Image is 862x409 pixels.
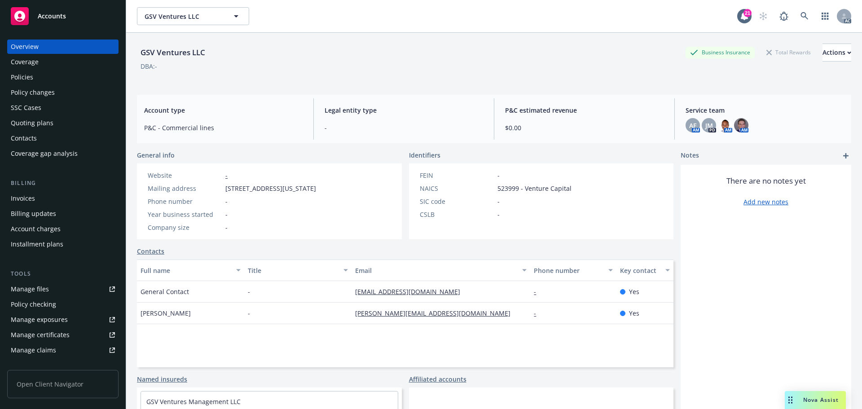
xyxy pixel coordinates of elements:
[816,7,834,25] a: Switch app
[137,259,244,281] button: Full name
[534,266,603,275] div: Phone number
[7,116,119,130] a: Quoting plans
[743,197,788,207] a: Add new notes
[7,343,119,357] a: Manage claims
[743,9,752,17] div: 21
[7,70,119,84] a: Policies
[11,343,56,357] div: Manage claims
[681,150,699,161] span: Notes
[11,55,39,69] div: Coverage
[497,210,500,219] span: -
[148,210,222,219] div: Year business started
[785,391,846,409] button: Nova Assist
[7,85,119,100] a: Policy changes
[11,237,63,251] div: Installment plans
[734,118,748,132] img: photo
[11,101,41,115] div: SSC Cases
[718,118,732,132] img: photo
[420,184,494,193] div: NAICS
[616,259,673,281] button: Key contact
[497,171,500,180] span: -
[420,197,494,206] div: SIC code
[840,150,851,161] a: add
[11,70,33,84] div: Policies
[7,282,119,296] a: Manage files
[629,308,639,318] span: Yes
[144,123,303,132] span: P&C - Commercial lines
[629,287,639,296] span: Yes
[7,101,119,115] a: SSC Cases
[497,197,500,206] span: -
[325,106,483,115] span: Legal entity type
[497,184,572,193] span: 523999 - Venture Capital
[11,131,37,145] div: Contacts
[325,123,483,132] span: -
[11,40,39,54] div: Overview
[137,150,175,160] span: General info
[244,259,352,281] button: Title
[505,106,664,115] span: P&C estimated revenue
[796,7,814,25] a: Search
[11,146,78,161] div: Coverage gap analysis
[822,44,851,62] button: Actions
[7,222,119,236] a: Account charges
[686,106,844,115] span: Service team
[225,171,228,180] a: -
[11,282,49,296] div: Manage files
[11,297,56,312] div: Policy checking
[7,328,119,342] a: Manage certificates
[137,374,187,384] a: Named insureds
[686,47,755,58] div: Business Insurance
[148,171,222,180] div: Website
[620,266,660,275] div: Key contact
[785,391,796,409] div: Drag to move
[7,191,119,206] a: Invoices
[141,287,189,296] span: General Contact
[11,116,53,130] div: Quoting plans
[7,40,119,54] a: Overview
[146,397,241,406] a: GSV Ventures Management LLC
[225,210,228,219] span: -
[530,259,616,281] button: Phone number
[355,266,517,275] div: Email
[7,207,119,221] a: Billing updates
[225,223,228,232] span: -
[775,7,793,25] a: Report a Bug
[145,12,222,21] span: GSV Ventures LLC
[352,259,530,281] button: Email
[7,55,119,69] a: Coverage
[141,62,157,71] div: DBA: -
[754,7,772,25] a: Start snowing
[7,131,119,145] a: Contacts
[7,269,119,278] div: Tools
[11,207,56,221] div: Billing updates
[726,176,806,186] span: There are no notes yet
[7,297,119,312] a: Policy checking
[11,328,70,342] div: Manage certificates
[534,287,543,296] a: -
[7,237,119,251] a: Installment plans
[420,171,494,180] div: FEIN
[11,222,61,236] div: Account charges
[7,358,119,373] a: Manage BORs
[11,312,68,327] div: Manage exposures
[144,106,303,115] span: Account type
[137,246,164,256] a: Contacts
[141,308,191,318] span: [PERSON_NAME]
[248,287,250,296] span: -
[137,7,249,25] button: GSV Ventures LLC
[7,4,119,29] a: Accounts
[7,179,119,188] div: Billing
[141,266,231,275] div: Full name
[7,146,119,161] a: Coverage gap analysis
[505,123,664,132] span: $0.00
[248,308,250,318] span: -
[148,223,222,232] div: Company size
[7,312,119,327] a: Manage exposures
[534,309,543,317] a: -
[7,370,119,398] span: Open Client Navigator
[409,374,466,384] a: Affiliated accounts
[148,197,222,206] div: Phone number
[225,184,316,193] span: [STREET_ADDRESS][US_STATE]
